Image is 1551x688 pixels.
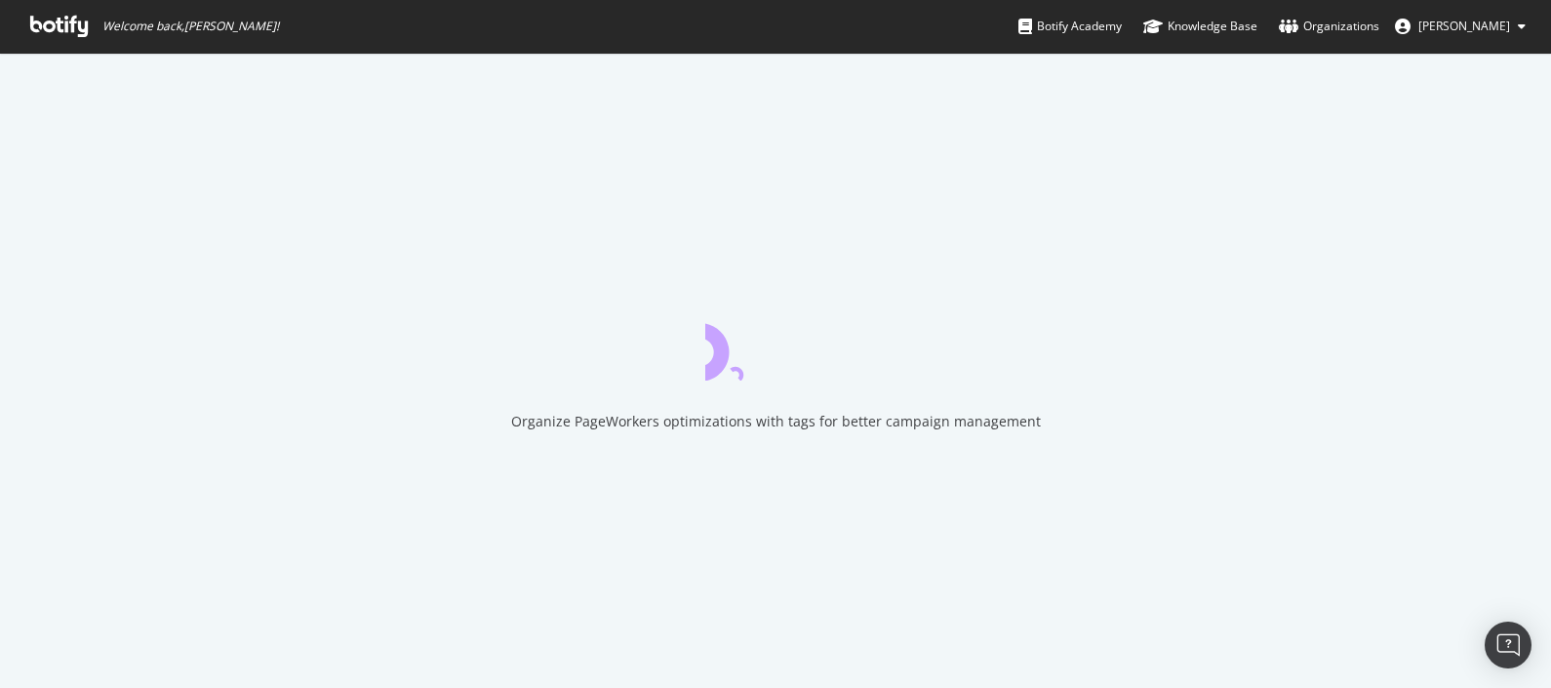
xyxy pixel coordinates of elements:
div: Organizations [1279,17,1379,36]
div: Organize PageWorkers optimizations with tags for better campaign management [511,412,1041,431]
div: animation [705,310,846,381]
span: Abhijeet Bhosale [1418,18,1510,34]
button: [PERSON_NAME] [1379,11,1541,42]
div: Botify Academy [1018,17,1122,36]
div: Open Intercom Messenger [1485,622,1531,668]
span: Welcome back, [PERSON_NAME] ! [102,19,279,34]
div: Knowledge Base [1143,17,1257,36]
